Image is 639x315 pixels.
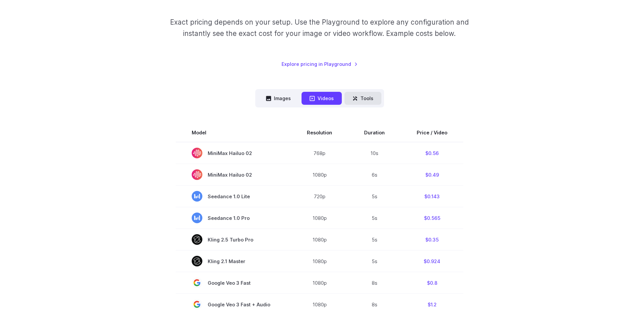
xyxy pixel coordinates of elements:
span: Seedance 1.0 Pro [192,213,275,223]
td: 5s [348,186,401,207]
span: MiniMax Hailuo 02 [192,148,275,158]
td: 1080p [291,207,348,229]
td: $0.56 [401,142,463,164]
span: Google Veo 3 Fast [192,277,275,288]
span: Kling 2.5 Turbo Pro [192,234,275,245]
p: Exact pricing depends on your setup. Use the Playground to explore any configuration and instantl... [157,17,482,39]
a: Explore pricing in Playground [282,60,358,68]
span: Google Veo 3 Fast + Audio [192,299,275,310]
th: Price / Video [401,123,463,142]
td: $0.143 [401,186,463,207]
td: 8s [348,272,401,294]
td: $0.8 [401,272,463,294]
td: 1080p [291,272,348,294]
td: $0.49 [401,164,463,186]
td: 5s [348,250,401,272]
td: $0.924 [401,250,463,272]
span: MiniMax Hailuo 02 [192,169,275,180]
td: 6s [348,164,401,186]
td: 768p [291,142,348,164]
td: $0.35 [401,229,463,250]
td: 10s [348,142,401,164]
th: Duration [348,123,401,142]
button: Videos [302,92,342,105]
td: $0.565 [401,207,463,229]
td: 720p [291,186,348,207]
button: Tools [344,92,381,105]
span: Kling 2.1 Master [192,256,275,266]
th: Resolution [291,123,348,142]
button: Images [258,92,299,105]
span: Seedance 1.0 Lite [192,191,275,202]
td: 5s [348,207,401,229]
td: 1080p [291,164,348,186]
th: Model [176,123,291,142]
td: 1080p [291,250,348,272]
td: 5s [348,229,401,250]
td: 1080p [291,229,348,250]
